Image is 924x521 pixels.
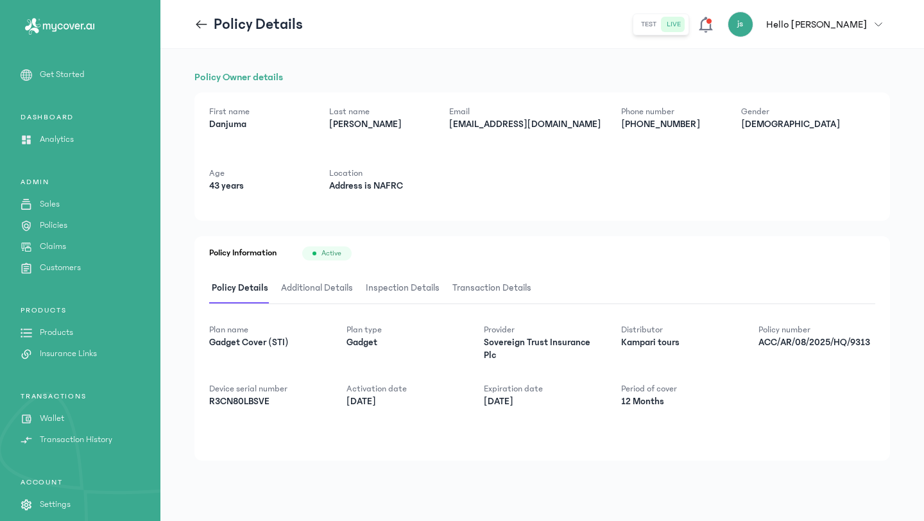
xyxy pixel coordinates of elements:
span: Policy Details [209,273,271,303]
p: 12 Months [621,395,738,408]
button: Additional Details [278,273,363,303]
p: Products [40,326,73,339]
p: Insurance Links [40,347,97,361]
p: Email [449,105,601,118]
p: [DATE] [346,395,463,408]
p: Wallet [40,412,64,425]
p: Settings [40,498,71,511]
p: [PERSON_NAME] [329,118,429,131]
p: Claims [40,240,66,253]
p: Sovereign Trust Insurance Plc [484,336,601,362]
p: Gender [741,105,841,118]
p: [PHONE_NUMBER] [621,118,721,131]
p: Activation date [346,382,463,395]
p: Transaction History [40,433,112,447]
p: Plan type [346,323,463,336]
p: [EMAIL_ADDRESS][DOMAIN_NAME] [449,118,601,131]
button: Policy Details [209,273,278,303]
p: Address is NAFRC [329,180,429,192]
p: Gadget [346,336,463,349]
p: Policies [40,219,67,232]
p: Plan name [209,323,326,336]
p: 43 years [209,180,309,192]
button: test [636,17,662,32]
p: Hello [PERSON_NAME] [766,17,867,32]
p: Last name [329,105,429,118]
p: Age [209,167,309,180]
p: Period of cover [621,382,738,395]
p: Danjuma [209,118,309,131]
button: Transaction Details [450,273,542,303]
p: Policy number [758,323,875,336]
p: R3CN80LBSVE [209,395,326,408]
p: Kampari tours [621,336,738,349]
p: First name [209,105,309,118]
span: Transaction Details [450,273,534,303]
h1: Policy Information [209,246,277,260]
p: Phone number [621,105,721,118]
button: jsHello [PERSON_NAME] [728,12,890,37]
button: Inspection Details [363,273,450,303]
p: [DATE] [484,395,601,408]
span: Additional Details [278,273,355,303]
span: Active [321,248,341,259]
h1: Policy Owner details [194,69,890,85]
p: Device serial number [209,382,326,395]
p: ACC/AR/08/2025/HQ/9313 [758,336,875,349]
p: Get Started [40,68,85,81]
p: Provider [484,323,601,336]
p: Policy Details [214,14,303,35]
p: Analytics [40,133,74,146]
p: Expiration date [484,382,601,395]
div: js [728,12,753,37]
p: Gadget Cover (STI) [209,336,326,349]
p: Distributor [621,323,738,336]
span: Inspection Details [363,273,442,303]
button: live [662,17,686,32]
p: Location [329,167,429,180]
p: [DEMOGRAPHIC_DATA] [741,118,841,131]
p: Customers [40,261,81,275]
p: Sales [40,198,60,211]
